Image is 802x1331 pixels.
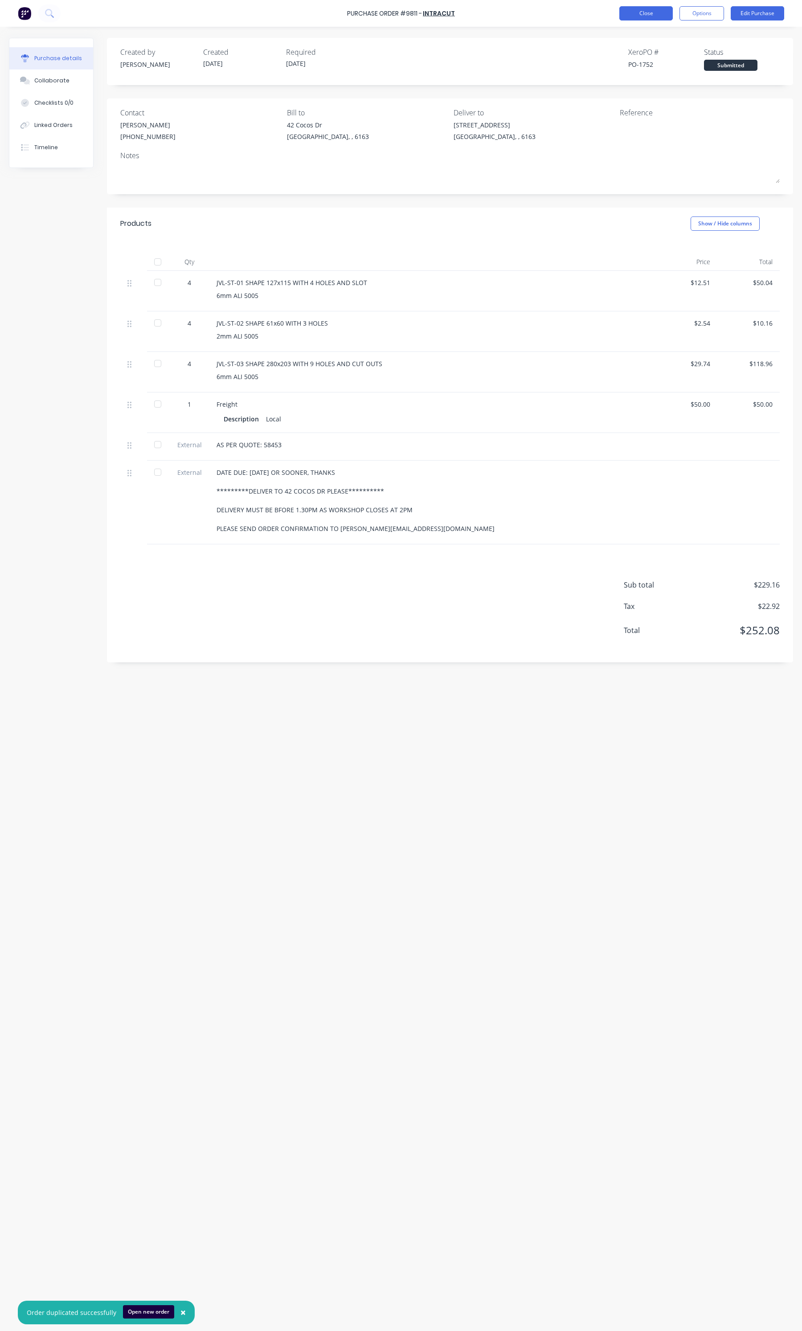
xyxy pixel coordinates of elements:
div: Contact [120,107,280,118]
button: Close [172,1302,195,1323]
div: 4 [176,278,202,287]
div: $10.16 [724,318,773,328]
div: Checklists 0/0 [34,99,74,107]
div: [PERSON_NAME] [120,120,176,130]
div: DATE DUE: [DATE] OR SOONER, THANKS *********DELIVER TO 42 COCOS DR PLEASE********** DELIVERY MUST... [217,468,648,533]
div: Products [120,218,151,229]
div: 4 [176,359,202,368]
span: External [176,468,202,477]
div: Created by [120,47,196,57]
div: 4 [176,318,202,328]
div: $12.51 [662,278,710,287]
div: $50.00 [724,400,773,409]
div: Reference [620,107,780,118]
div: Local [266,412,281,425]
div: Purchase Order #9811 - [347,9,422,18]
div: $50.00 [662,400,710,409]
div: $29.74 [662,359,710,368]
img: Factory [18,7,31,20]
div: 42 Cocos Dr [287,120,369,130]
button: Open new order [123,1305,174,1319]
div: [PHONE_NUMBER] [120,132,176,141]
div: 2mm ALI 5005 [217,331,648,341]
div: [PERSON_NAME] [120,60,196,69]
div: 6mm ALI 5005 [217,291,648,300]
div: $118.96 [724,359,773,368]
div: Purchase details [34,54,82,62]
div: AS PER QUOTE: 58453 [217,440,648,449]
div: Linked Orders [34,121,73,129]
div: Qty [169,253,209,271]
button: Options [679,6,724,20]
div: Total [717,253,780,271]
button: Linked Orders [9,114,93,136]
div: [STREET_ADDRESS] [454,120,536,130]
button: Show / Hide columns [691,216,760,231]
span: Total [624,625,691,636]
div: JVL-ST-01 SHAPE 127x115 WITH 4 HOLES AND SLOT [217,278,648,287]
div: 1 [176,400,202,409]
span: Tax [624,601,691,612]
button: Close [619,6,673,20]
span: $252.08 [691,622,780,638]
div: Submitted [704,60,757,71]
div: Price [655,253,717,271]
div: [GEOGRAPHIC_DATA], , 6163 [287,132,369,141]
div: Collaborate [34,77,70,85]
button: Timeline [9,136,93,159]
div: Notes [120,150,780,161]
div: Deliver to [454,107,614,118]
div: Bill to [287,107,447,118]
div: PO-1752 [628,60,704,69]
span: $22.92 [691,601,780,612]
div: Description [224,412,266,425]
span: Sub total [624,580,691,590]
div: 6mm ALI 5005 [217,372,648,381]
div: JVL-ST-02 SHAPE 61x60 WITH 3 HOLES [217,318,648,328]
div: Xero PO # [628,47,704,57]
button: Purchase details [9,47,93,69]
a: INTRACUT [423,9,455,18]
div: Created [203,47,279,57]
div: $50.04 [724,278,773,287]
div: Required [286,47,362,57]
div: Timeline [34,143,58,151]
div: Status [704,47,780,57]
button: Collaborate [9,69,93,92]
span: $229.16 [691,580,780,590]
button: Edit Purchase [731,6,784,20]
div: [GEOGRAPHIC_DATA], , 6163 [454,132,536,141]
div: Freight [217,400,648,409]
div: JVL-ST-03 SHAPE 280x203 WITH 9 HOLES AND CUT OUTS [217,359,648,368]
span: External [176,440,202,449]
div: Order duplicated successfully [27,1308,116,1317]
div: $2.54 [662,318,710,328]
span: × [180,1306,186,1319]
button: Checklists 0/0 [9,92,93,114]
